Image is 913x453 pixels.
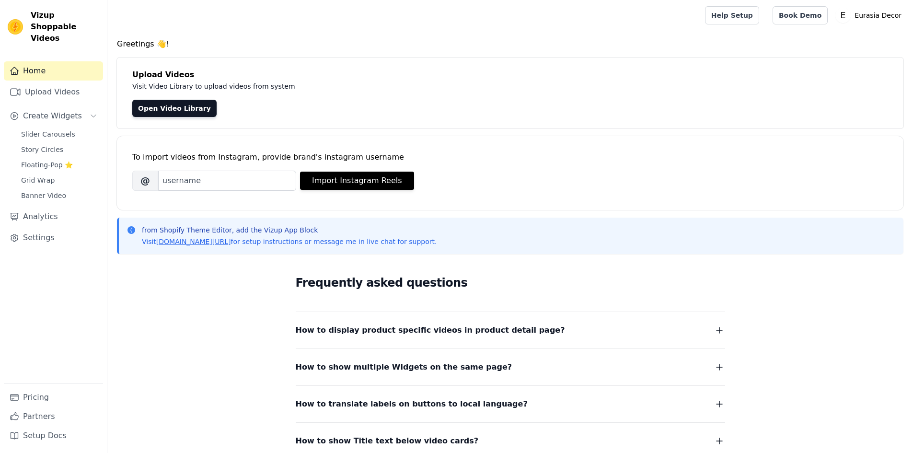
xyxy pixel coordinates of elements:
p: Eurasia Decor [851,7,905,24]
a: Home [4,61,103,81]
a: Grid Wrap [15,174,103,187]
span: Story Circles [21,145,63,154]
span: Slider Carousels [21,129,75,139]
button: Create Widgets [4,106,103,126]
span: How to display product specific videos in product detail page? [296,324,565,337]
button: How to show Title text below video cards? [296,434,725,448]
p: Visit Video Library to upload videos from system [132,81,562,92]
span: Grid Wrap [21,175,55,185]
input: username [158,171,296,191]
a: Help Setup [705,6,759,24]
div: To import videos from Instagram, provide brand's instagram username [132,151,888,163]
a: [DOMAIN_NAME][URL] [156,238,231,245]
span: How to translate labels on buttons to local language? [296,397,528,411]
a: Book Demo [773,6,828,24]
button: Import Instagram Reels [300,172,414,190]
p: Visit for setup instructions or message me in live chat for support. [142,237,437,246]
span: Create Widgets [23,110,82,122]
button: How to display product specific videos in product detail page? [296,324,725,337]
a: Setup Docs [4,426,103,445]
a: Analytics [4,207,103,226]
span: How to show multiple Widgets on the same page? [296,360,512,374]
text: E [841,11,846,20]
a: Upload Videos [4,82,103,102]
a: Settings [4,228,103,247]
button: E Eurasia Decor [835,7,905,24]
a: Floating-Pop ⭐ [15,158,103,172]
button: How to show multiple Widgets on the same page? [296,360,725,374]
img: Vizup [8,19,23,35]
a: Partners [4,407,103,426]
button: How to translate labels on buttons to local language? [296,397,725,411]
span: Vizup Shoppable Videos [31,10,99,44]
a: Open Video Library [132,100,217,117]
p: from Shopify Theme Editor, add the Vizup App Block [142,225,437,235]
h4: Upload Videos [132,69,888,81]
h4: Greetings 👋! [117,38,903,50]
span: How to show Title text below video cards? [296,434,479,448]
a: Story Circles [15,143,103,156]
h2: Frequently asked questions [296,273,725,292]
span: @ [132,171,158,191]
a: Slider Carousels [15,128,103,141]
span: Banner Video [21,191,66,200]
a: Banner Video [15,189,103,202]
a: Pricing [4,388,103,407]
span: Floating-Pop ⭐ [21,160,73,170]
